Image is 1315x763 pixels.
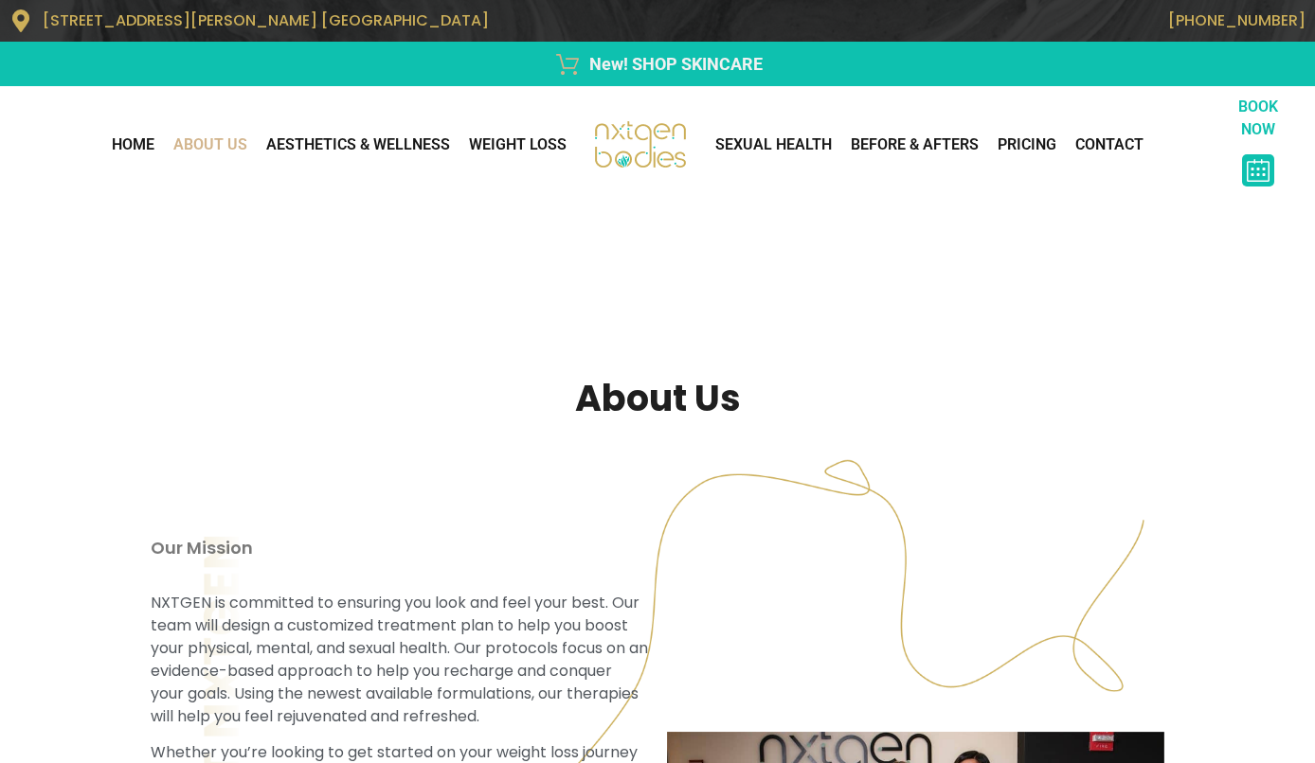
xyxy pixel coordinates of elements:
p: NXTGEN is committed to ensuring you look and feel your best. Our team will design a customized tr... [151,592,648,728]
span: New! SHOP SKINCARE [585,51,763,77]
a: WEIGHT LOSS [459,126,576,164]
a: AESTHETICS & WELLNESS [257,126,459,164]
a: About Us [164,126,257,164]
p: [PHONE_NUMBER] [667,11,1306,29]
a: Before & Afters [841,126,988,164]
a: Home [102,126,164,164]
nav: Menu [706,126,1220,164]
h2: About Us [222,373,1093,423]
p: Our Mission [151,537,648,559]
a: New! SHOP SKINCARE [9,51,1306,77]
a: CONTACT [1066,126,1153,164]
a: Sexual Health [706,126,841,164]
a: Pricing [988,126,1066,164]
span: [STREET_ADDRESS][PERSON_NAME] [GEOGRAPHIC_DATA] [43,9,489,31]
p: BOOK NOW [1220,96,1297,141]
nav: Menu [9,126,576,164]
